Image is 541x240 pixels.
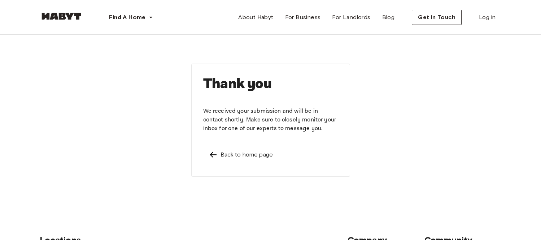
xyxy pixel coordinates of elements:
[238,13,273,22] span: About Habyt
[285,13,321,22] span: For Business
[232,10,279,25] a: About Habyt
[326,10,376,25] a: For Landlords
[382,13,395,22] span: Blog
[203,76,338,93] h1: Thank you
[279,10,327,25] a: For Business
[418,13,455,22] span: Get in Touch
[332,13,370,22] span: For Landlords
[203,107,338,133] p: We received your submission and will be in contact shortly. Make sure to closely monitor your inb...
[40,13,83,20] img: Habyt
[479,13,496,22] span: Log in
[203,145,338,165] a: Left pointing arrowBack to home page
[473,10,501,25] a: Log in
[209,150,218,159] img: Left pointing arrow
[412,10,462,25] button: Get in Touch
[109,13,146,22] span: Find A Home
[376,10,401,25] a: Blog
[103,10,159,25] button: Find A Home
[221,150,273,159] div: Back to home page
